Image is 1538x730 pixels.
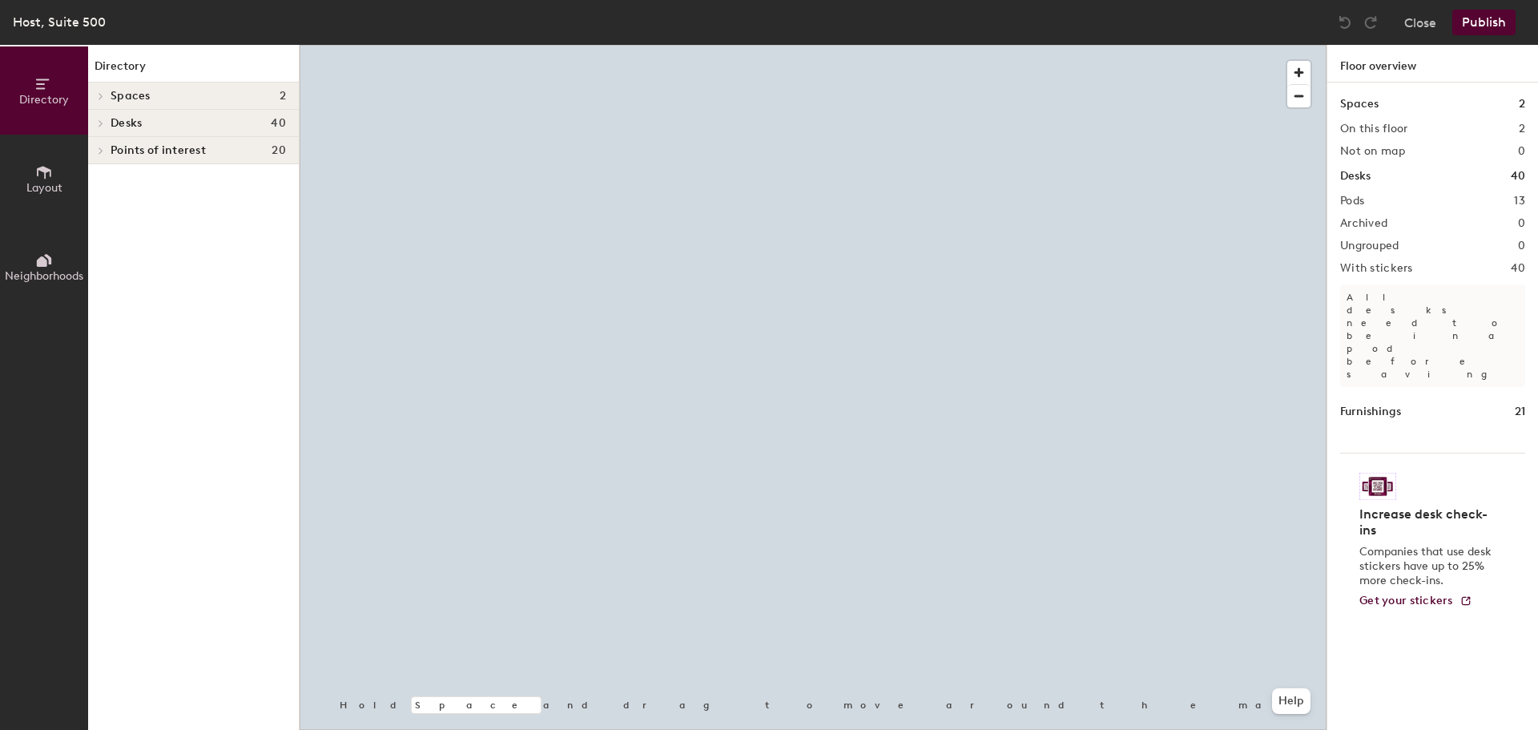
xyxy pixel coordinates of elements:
h1: Spaces [1340,95,1379,113]
h2: 0 [1518,217,1525,230]
span: Desks [111,117,142,130]
span: 20 [272,144,286,157]
p: Companies that use desk stickers have up to 25% more check-ins. [1359,545,1496,588]
span: Get your stickers [1359,594,1453,607]
img: Redo [1363,14,1379,30]
h2: 2 [1519,123,1525,135]
img: Undo [1337,14,1353,30]
button: Help [1272,688,1311,714]
a: Get your stickers [1359,595,1472,608]
h2: Ungrouped [1340,240,1399,252]
h2: 40 [1511,262,1525,275]
h1: Directory [88,58,299,83]
h1: Floor overview [1327,45,1538,83]
h1: 21 [1515,403,1525,421]
span: 40 [271,117,286,130]
h1: 2 [1519,95,1525,113]
img: Sticker logo [1359,473,1396,500]
span: Spaces [111,90,151,103]
h1: Desks [1340,167,1371,185]
h2: On this floor [1340,123,1408,135]
span: Directory [19,93,69,107]
button: Close [1404,10,1436,35]
h2: Pods [1340,195,1364,208]
h1: Furnishings [1340,403,1401,421]
span: Neighborhoods [5,269,83,283]
h1: 40 [1511,167,1525,185]
h2: Archived [1340,217,1387,230]
h2: 0 [1518,240,1525,252]
span: 2 [280,90,286,103]
p: All desks need to be in a pod before saving [1340,284,1525,387]
button: Publish [1452,10,1516,35]
h2: 13 [1514,195,1525,208]
h2: With stickers [1340,262,1413,275]
span: Layout [26,181,62,195]
span: Points of interest [111,144,206,157]
h2: Not on map [1340,145,1405,158]
div: Host, Suite 500 [13,12,106,32]
h2: 0 [1518,145,1525,158]
h4: Increase desk check-ins [1359,506,1496,538]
